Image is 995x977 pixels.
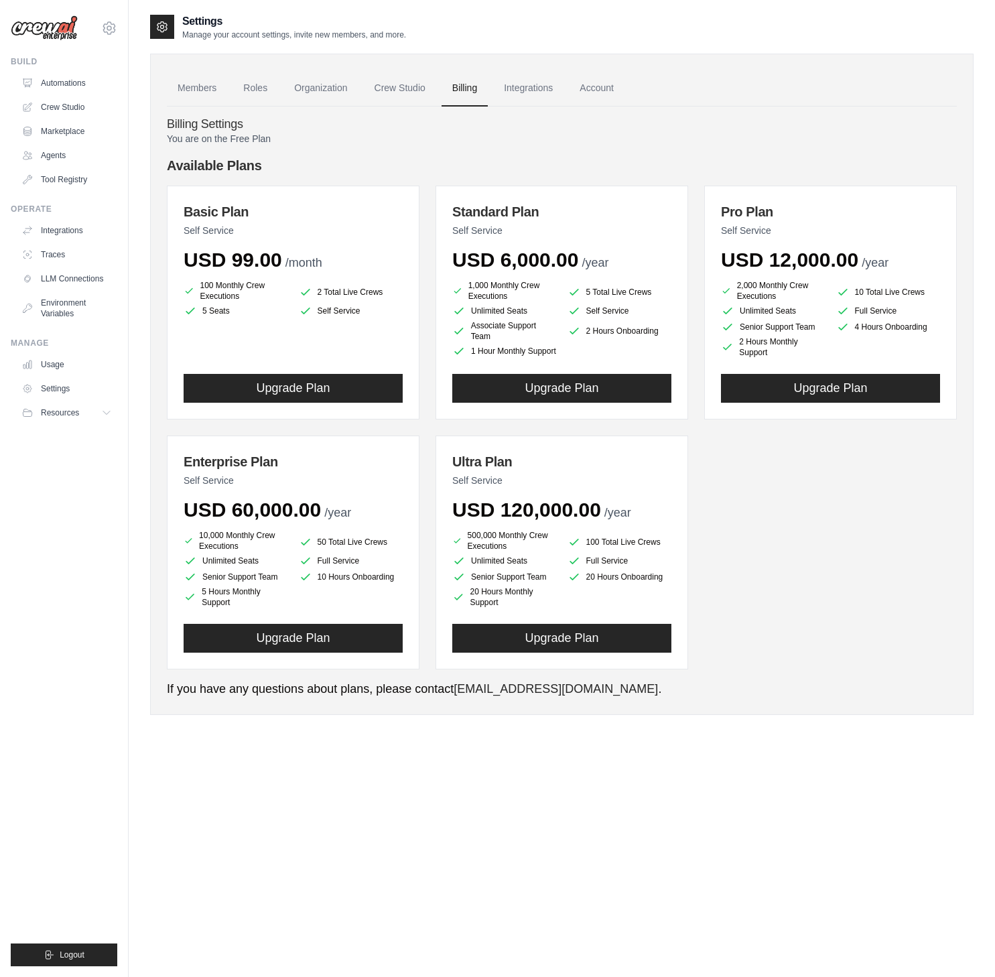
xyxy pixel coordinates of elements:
[364,70,436,107] a: Crew Studio
[16,354,117,375] a: Usage
[452,624,671,653] button: Upgrade Plan
[184,304,288,318] li: 5 Seats
[836,320,941,334] li: 4 Hours Onboarding
[452,499,601,521] span: USD 120,000.00
[568,533,672,551] li: 100 Total Live Crews
[452,224,671,237] p: Self Service
[233,70,278,107] a: Roles
[184,249,282,271] span: USD 99.00
[16,121,117,142] a: Marketplace
[16,402,117,424] button: Resources
[721,320,825,334] li: Senior Support Team
[452,474,671,487] p: Self Service
[16,378,117,399] a: Settings
[11,943,117,966] button: Logout
[452,554,557,568] li: Unlimited Seats
[11,15,78,41] img: Logo
[299,304,403,318] li: Self Service
[184,554,288,568] li: Unlimited Seats
[299,533,403,551] li: 50 Total Live Crews
[167,680,957,698] p: If you have any questions about plans, please contact .
[582,256,608,269] span: /year
[442,70,488,107] a: Billing
[452,280,557,302] li: 1,000 Monthly Crew Executions
[16,244,117,265] a: Traces
[167,156,957,175] h4: Available Plans
[299,283,403,302] li: 2 Total Live Crews
[16,292,117,324] a: Environment Variables
[568,283,672,302] li: 5 Total Live Crews
[568,554,672,568] li: Full Service
[16,96,117,118] a: Crew Studio
[184,452,403,471] h3: Enterprise Plan
[16,72,117,94] a: Automations
[11,204,117,214] div: Operate
[184,280,288,302] li: 100 Monthly Crew Executions
[568,320,672,342] li: 2 Hours Onboarding
[16,145,117,166] a: Agents
[452,304,557,318] li: Unlimited Seats
[721,336,825,358] li: 2 Hours Monthly Support
[184,499,321,521] span: USD 60,000.00
[452,344,557,358] li: 1 Hour Monthly Support
[721,224,940,237] p: Self Service
[283,70,358,107] a: Organization
[721,249,858,271] span: USD 12,000.00
[16,220,117,241] a: Integrations
[862,256,888,269] span: /year
[324,506,351,519] span: /year
[60,950,84,960] span: Logout
[721,280,825,302] li: 2,000 Monthly Crew Executions
[41,407,79,418] span: Resources
[184,374,403,403] button: Upgrade Plan
[493,70,563,107] a: Integrations
[184,624,403,653] button: Upgrade Plan
[569,70,624,107] a: Account
[184,474,403,487] p: Self Service
[836,304,941,318] li: Full Service
[285,256,322,269] span: /month
[184,570,288,584] li: Senior Support Team
[11,56,117,67] div: Build
[568,304,672,318] li: Self Service
[184,202,403,221] h3: Basic Plan
[299,554,403,568] li: Full Service
[299,570,403,584] li: 10 Hours Onboarding
[721,202,940,221] h3: Pro Plan
[454,682,658,696] a: [EMAIL_ADDRESS][DOMAIN_NAME]
[11,338,117,348] div: Manage
[695,438,995,977] iframe: Chat Widget
[184,586,288,608] li: 5 Hours Monthly Support
[452,530,557,551] li: 500,000 Monthly Crew Executions
[16,169,117,190] a: Tool Registry
[184,224,403,237] p: Self Service
[182,13,406,29] h2: Settings
[167,117,957,132] h4: Billing Settings
[452,249,578,271] span: USD 6,000.00
[167,132,957,145] p: You are on the Free Plan
[452,570,557,584] li: Senior Support Team
[452,202,671,221] h3: Standard Plan
[721,374,940,403] button: Upgrade Plan
[452,452,671,471] h3: Ultra Plan
[182,29,406,40] p: Manage your account settings, invite new members, and more.
[452,320,557,342] li: Associate Support Team
[721,304,825,318] li: Unlimited Seats
[184,530,288,551] li: 10,000 Monthly Crew Executions
[452,374,671,403] button: Upgrade Plan
[16,268,117,289] a: LLM Connections
[167,70,227,107] a: Members
[568,570,672,584] li: 20 Hours Onboarding
[604,506,631,519] span: /year
[452,586,557,608] li: 20 Hours Monthly Support
[836,283,941,302] li: 10 Total Live Crews
[695,438,995,977] div: Kontrollprogram for chat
